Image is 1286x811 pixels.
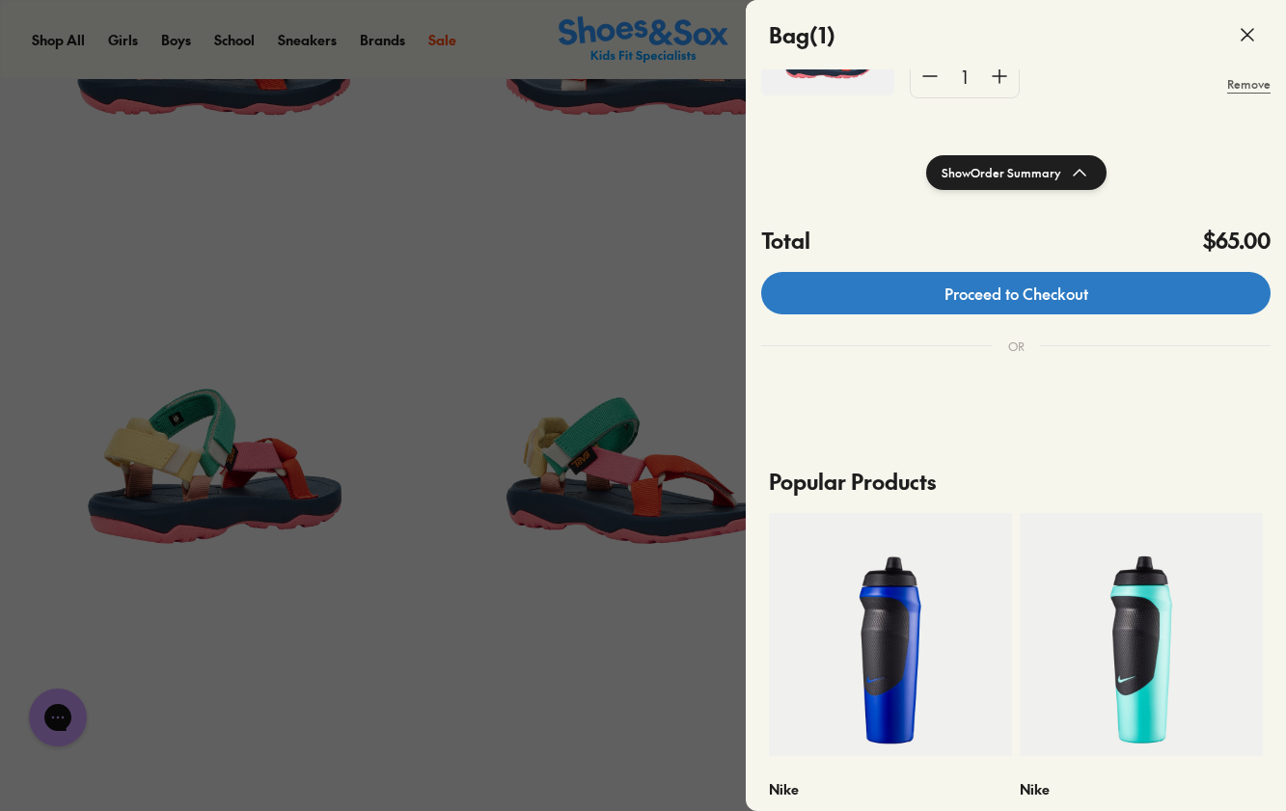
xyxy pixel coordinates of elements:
[769,779,1012,799] p: Nike
[761,272,1271,314] a: Proceed to Checkout
[761,225,810,257] h4: Total
[993,322,1040,370] div: OR
[949,56,980,97] div: 1
[10,7,68,65] button: Gorgias live chat
[1203,225,1271,257] h4: $65.00
[1020,779,1263,799] p: Nike
[769,450,1263,513] p: Popular Products
[926,155,1107,190] button: ShowOrder Summary
[769,19,835,51] h4: Bag ( 1 )
[761,393,1271,446] iframe: PayPal-paypal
